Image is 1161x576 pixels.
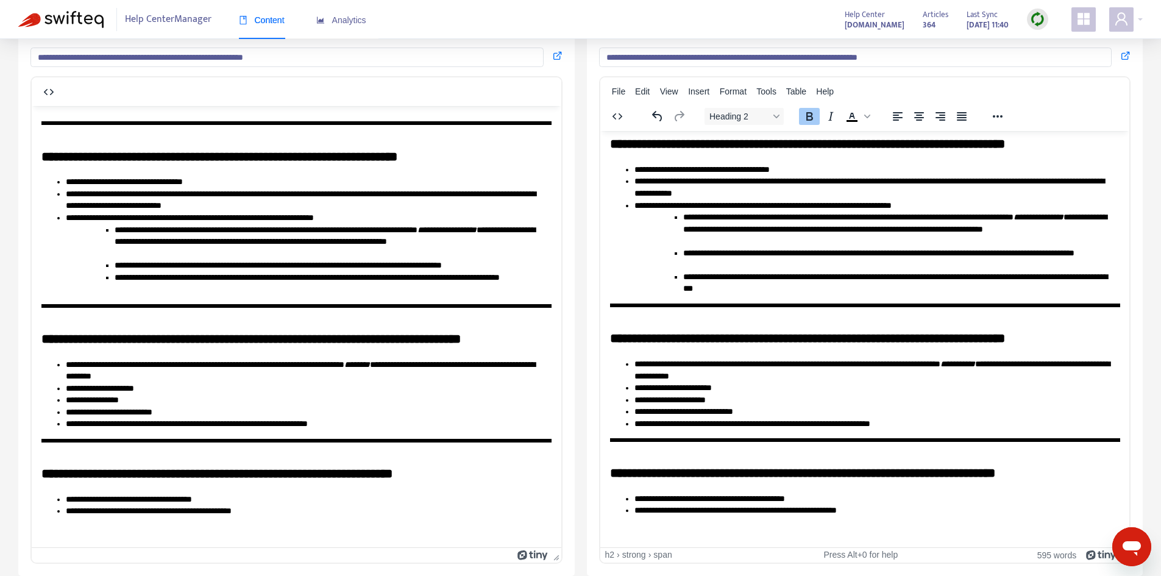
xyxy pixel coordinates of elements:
[688,87,709,96] span: Insert
[1112,527,1151,566] iframe: Button to launch messaging window
[648,550,652,560] div: ›
[909,108,929,125] button: Align center
[756,87,776,96] span: Tools
[845,8,885,21] span: Help Center
[316,16,325,24] span: area-chart
[617,550,620,560] div: ›
[612,87,626,96] span: File
[653,550,672,560] div: span
[1037,550,1077,560] button: 595 words
[845,18,904,32] a: [DOMAIN_NAME]
[967,18,1009,32] strong: [DATE] 11:40
[816,87,834,96] span: Help
[1030,12,1045,27] img: sync.dc5367851b00ba804db3.png
[660,87,678,96] span: View
[951,108,972,125] button: Justify
[923,18,936,32] strong: 364
[799,108,820,125] button: Bold
[930,108,951,125] button: Align right
[125,8,211,31] span: Help Center Manager
[517,550,548,560] a: Powered by Tiny
[669,108,689,125] button: Redo
[32,106,561,547] iframe: Rich Text Area
[887,108,908,125] button: Align left
[647,108,668,125] button: Undo
[786,87,806,96] span: Table
[820,108,841,125] button: Italic
[622,550,646,560] div: strong
[1076,12,1091,26] span: appstore
[923,8,948,21] span: Articles
[600,131,1130,547] iframe: Rich Text Area
[987,108,1008,125] button: Reveal or hide additional toolbar items
[842,108,872,125] div: Text color Black
[635,87,650,96] span: Edit
[316,15,366,25] span: Analytics
[239,15,285,25] span: Content
[1114,12,1129,26] span: user
[18,11,104,28] img: Swifteq
[775,550,946,560] div: Press Alt+0 for help
[549,548,561,563] div: Press the Up and Down arrow keys to resize the editor.
[239,16,247,24] span: book
[720,87,747,96] span: Format
[709,112,769,121] span: Heading 2
[1086,550,1117,560] a: Powered by Tiny
[967,8,998,21] span: Last Sync
[705,108,784,125] button: Block Heading 2
[605,550,615,560] div: h2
